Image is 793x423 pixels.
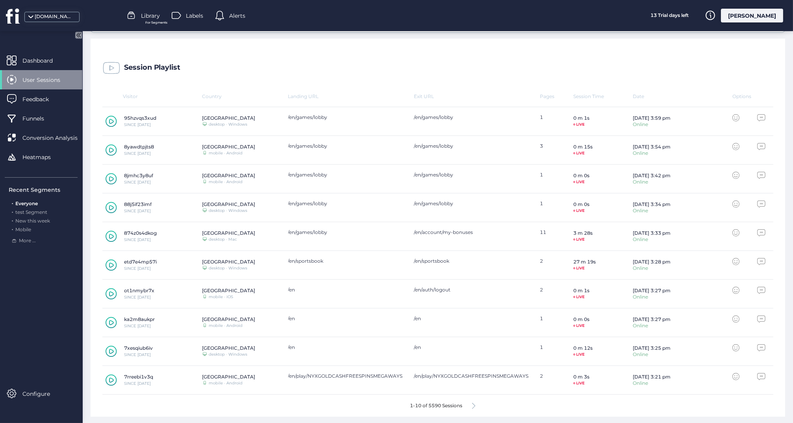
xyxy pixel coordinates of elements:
div: /en/games/lobby [288,143,406,149]
div: [GEOGRAPHIC_DATA] [202,201,255,207]
div: ot1nmybr7x [124,288,154,293]
div: SINCE [DATE] [124,382,153,386]
div: Exit URL [414,93,540,99]
div: 2 [540,287,573,301]
div: Online [633,381,671,386]
span: test Segment [15,209,47,215]
div: [DOMAIN_NAME] [35,13,74,20]
span: Conversion Analysis [22,134,89,142]
div: SINCE [DATE] [124,238,157,242]
div: 3 [540,143,573,157]
div: /en/games/lobby [288,172,406,178]
div: 874z0s4dkog [124,230,157,236]
div: [DATE] 3:27 pm [633,288,671,293]
div: Online [633,266,671,271]
div: 1 [540,114,573,128]
div: Country [202,93,288,99]
div: 0 m 1s [573,288,589,293]
div: [GEOGRAPHIC_DATA] [202,173,255,178]
div: 1 [540,200,573,215]
div: [GEOGRAPHIC_DATA] [202,230,255,236]
div: Session Playlist [124,64,180,72]
div: /en/games/lobby [288,200,406,206]
div: [PERSON_NAME] [721,9,783,22]
div: SINCE [DATE] [124,180,153,184]
span: More ... [19,237,36,245]
div: mobile · iOS [209,295,233,299]
span: Dashboard [22,56,65,65]
div: [DATE] 3:42 pm [633,173,671,178]
div: Recent Segments [9,186,78,194]
div: Date [633,93,732,99]
div: 8yawdtpjts8 [124,144,154,150]
div: 0 m 15s [573,144,593,150]
div: /en/play/NYXGOLDCASHFREESPINSMEGAWAYS [288,373,406,379]
div: SINCE [DATE] [124,267,157,271]
div: Online [633,151,671,156]
div: /en/games/lobby [414,143,532,149]
div: [GEOGRAPHIC_DATA] [202,288,255,293]
div: 3 m 28s [573,230,593,236]
div: Pages [540,93,573,99]
div: 0 m 0s [573,201,589,207]
div: /en/sportsbook [414,258,532,264]
span: . [12,225,13,232]
div: /en [414,344,532,350]
span: Labels [186,11,203,20]
span: Funnels [22,114,56,123]
div: Options [732,93,765,99]
div: /en/games/lobby [414,200,532,206]
span: . [12,216,13,224]
div: SINCE [DATE] [124,209,152,213]
div: [DATE] 3:27 pm [633,316,671,322]
div: SINCE [DATE] [124,324,155,328]
div: mobile · Android [209,381,243,385]
div: SINCE [DATE] [124,353,153,357]
div: [GEOGRAPHIC_DATA] [202,144,255,150]
span: Library [141,11,160,20]
div: SINCE [DATE] [124,123,156,127]
div: Online [633,208,671,213]
div: [DATE] 3:33 pm [633,230,671,236]
div: Online [633,352,671,357]
div: 13 Trial days left [640,9,699,22]
div: [GEOGRAPHIC_DATA] [202,115,255,121]
div: desktop · Windows [209,122,247,126]
div: [GEOGRAPHIC_DATA] [202,259,255,265]
div: [GEOGRAPHIC_DATA] [202,345,255,351]
div: [DATE] 3:28 pm [633,259,671,265]
div: /en/auth/logout [414,287,532,293]
div: etd7e4mp57i [124,259,157,265]
div: /en/games/lobby [288,114,406,120]
div: /en/account/my-bonuses [414,229,532,235]
div: [DATE] 3:34 pm [633,201,671,207]
span: Everyone [15,200,38,206]
div: /en [414,315,532,321]
div: [DATE] 3:25 pm [633,345,671,351]
div: SINCE [DATE] [124,152,154,156]
div: [DATE] 3:59 pm [633,115,671,121]
div: 88j5if23imf [124,201,152,207]
div: 0 m 0s [573,316,589,322]
span: Mobile [15,226,31,232]
div: /en [288,344,406,350]
div: 1 [540,172,573,186]
div: [DATE] 3:54 pm [633,144,671,150]
div: 8jmhc3y8uf [124,173,153,178]
div: 1 [540,315,573,330]
div: 2 [540,373,573,387]
div: Online [633,237,671,242]
span: New this week [15,218,50,224]
div: Landing URL [288,93,414,99]
div: 0 m 3s [573,374,589,380]
div: /en/games/lobby [414,114,532,120]
div: 95hzvqs3xud [124,115,156,121]
span: For Segments [145,20,167,25]
div: ka2m8aukpr [124,316,155,322]
div: 7rreebi1v3q [124,374,153,380]
div: 0 m 1s [573,115,589,121]
div: mobile · Android [209,324,243,328]
div: [GEOGRAPHIC_DATA] [202,374,255,380]
div: desktop · Windows [209,209,247,213]
div: 0 m 0s [573,173,589,178]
